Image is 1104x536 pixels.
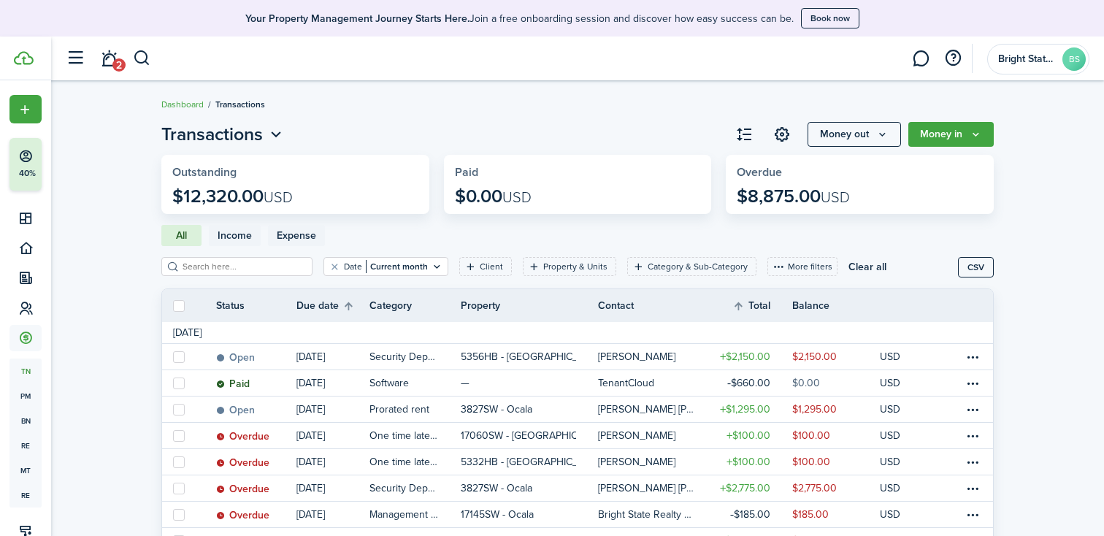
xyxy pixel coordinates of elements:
[369,344,461,370] a: Security Deposit
[705,370,792,396] a: $660.00
[880,344,920,370] a: USD
[296,397,369,422] a: [DATE]
[808,122,901,147] button: Money out
[369,370,461,396] a: Software
[792,402,837,417] table-amount-description: $1,295.00
[502,186,532,208] span: USD
[296,428,325,443] p: [DATE]
[808,122,901,147] button: Open menu
[296,370,369,396] a: [DATE]
[18,167,37,180] p: 40%
[821,186,850,208] span: USD
[161,121,285,148] button: Open menu
[216,370,296,396] a: Paid
[727,428,770,443] table-amount-title: $100.00
[598,423,705,448] a: [PERSON_NAME]
[161,98,204,111] a: Dashboard
[940,46,965,71] button: Open resource center
[732,297,792,315] th: Sort
[366,260,428,273] filter-tag-value: Current month
[705,475,792,501] a: $2,775.00
[179,260,307,274] input: Search here...
[461,475,598,501] a: 3827SW - Ocala
[369,402,429,417] table-info-title: Prorated rent
[880,349,900,364] p: USD
[705,449,792,475] a: $100.00
[792,507,829,522] table-amount-description: $185.00
[958,257,994,277] button: CSV
[1062,47,1086,71] avatar-text: BS
[455,166,701,179] widget-stats-title: Paid
[369,375,409,391] table-info-title: Software
[461,502,598,527] a: 17145SW - Ocala
[598,397,705,422] a: [PERSON_NAME] [PERSON_NAME]
[461,454,576,470] p: 5332HB - [GEOGRAPHIC_DATA]
[344,260,362,273] filter-tag-label: Date
[216,502,296,527] a: Overdue
[296,507,325,522] p: [DATE]
[95,40,123,77] a: Notifications
[792,397,880,422] a: $1,295.00
[598,298,705,313] th: Contact
[277,228,316,243] span: Expense
[720,481,770,496] table-amount-title: $2,775.00
[880,507,900,522] p: USD
[792,423,880,448] a: $100.00
[705,397,792,422] a: $1,295.00
[998,54,1057,64] span: Bright State Realty Solution
[908,122,994,147] button: Open menu
[792,428,830,443] table-amount-description: $100.00
[296,481,325,496] p: [DATE]
[296,402,325,417] p: [DATE]
[627,257,756,276] filter-tag: Open filter
[461,507,534,522] p: 17145SW - Ocala
[459,257,512,276] filter-tag: Open filter
[9,483,42,508] span: re
[9,383,42,408] span: pm
[461,349,576,364] p: 5356HB - [GEOGRAPHIC_DATA]
[369,507,439,522] table-info-title: Management fees
[461,375,469,391] p: —
[598,483,696,494] table-profile-info-text: [PERSON_NAME] [PERSON_NAME]
[216,397,296,422] a: Open
[880,375,900,391] p: USD
[369,449,461,475] a: One time late fee
[792,344,880,370] a: $2,150.00
[598,344,705,370] a: [PERSON_NAME]
[880,428,900,443] p: USD
[9,433,42,458] span: re
[369,475,461,501] a: Security Deposit
[598,370,705,396] a: TenantCloud
[523,257,616,276] filter-tag: Open filter
[880,423,920,448] a: USD
[598,502,705,527] a: Bright State Realty Solution
[461,397,598,422] a: 3827SW - Ocala
[216,449,296,475] a: Overdue
[216,378,250,390] status: Paid
[218,228,252,243] span: Income
[598,351,675,363] table-profile-info-text: [PERSON_NAME]
[161,121,263,148] span: Transactions
[369,298,461,313] th: Category
[880,502,920,527] a: USD
[264,186,293,208] span: USD
[880,402,900,417] p: USD
[598,456,675,468] table-profile-info-text: [PERSON_NAME]
[792,370,880,396] a: $0.00
[792,502,880,527] a: $185.00
[880,370,920,396] a: USD
[720,349,770,364] table-amount-title: $2,150.00
[705,344,792,370] a: $2,150.00
[9,359,42,383] a: tn
[161,121,285,148] button: Transactions
[369,502,461,527] a: Management fees
[461,298,598,313] th: Property
[296,297,369,315] th: Sort
[162,325,212,340] td: [DATE]
[705,423,792,448] a: $100.00
[720,402,770,417] table-amount-title: $1,295.00
[216,431,269,443] status: Overdue
[369,423,461,448] a: One time late fee
[908,122,994,147] button: Money in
